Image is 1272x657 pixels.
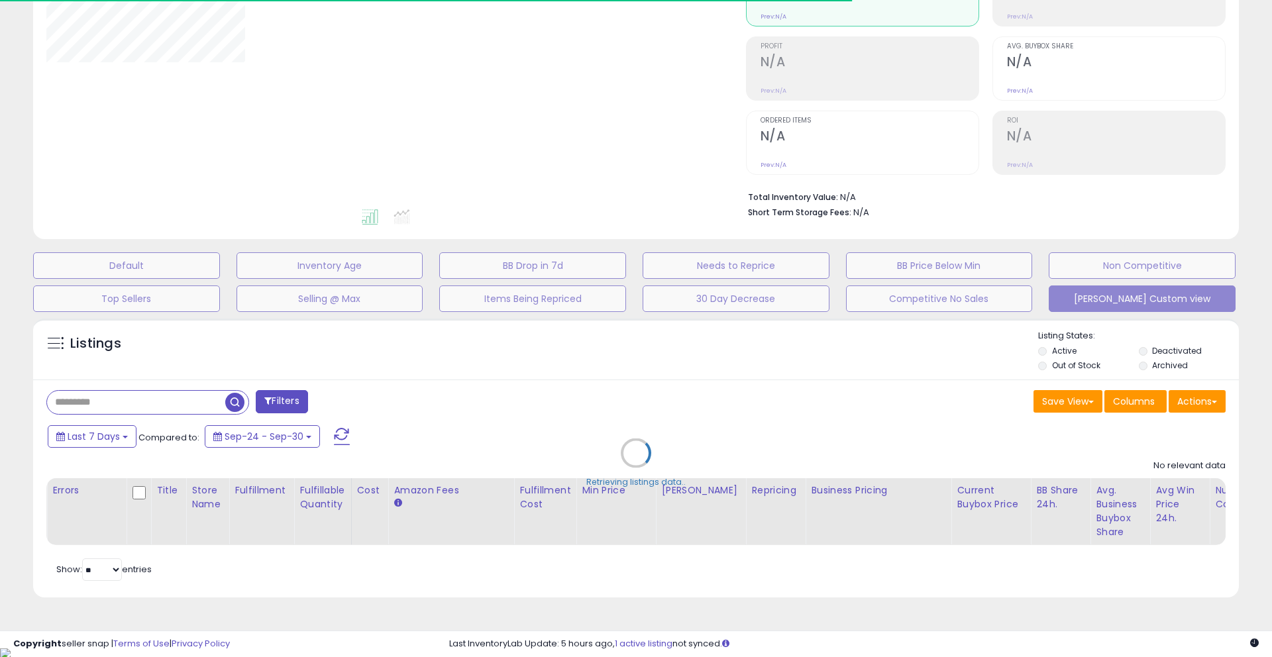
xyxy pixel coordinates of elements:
button: Items Being Repriced [439,285,626,312]
span: Profit [761,43,979,50]
small: Prev: N/A [1007,161,1033,169]
h2: N/A [761,128,979,146]
div: Last InventoryLab Update: 5 hours ago, not synced. [449,638,1259,650]
a: Terms of Use [113,637,170,650]
strong: Copyright [13,637,62,650]
div: Retrieving listings data.. [586,476,686,488]
button: 30 Day Decrease [643,285,829,312]
div: seller snap | | [13,638,230,650]
i: Click here to read more about un-synced listings. [722,639,729,648]
a: 1 active listing [615,637,672,650]
h2: N/A [1007,54,1225,72]
button: BB Drop in 7d [439,252,626,279]
b: Total Inventory Value: [748,191,838,203]
span: Ordered Items [761,117,979,125]
button: BB Price Below Min [846,252,1033,279]
b: Short Term Storage Fees: [748,207,851,218]
small: Prev: N/A [761,13,786,21]
button: Selling @ Max [237,285,423,312]
button: Default [33,252,220,279]
h2: N/A [1007,128,1225,146]
span: Avg. Buybox Share [1007,43,1225,50]
small: Prev: N/A [1007,87,1033,95]
button: Inventory Age [237,252,423,279]
button: Needs to Reprice [643,252,829,279]
button: Competitive No Sales [846,285,1033,312]
h2: N/A [761,54,979,72]
small: Prev: N/A [761,161,786,169]
a: Privacy Policy [172,637,230,650]
button: Top Sellers [33,285,220,312]
span: N/A [853,206,869,219]
small: Prev: N/A [1007,13,1033,21]
small: Prev: N/A [761,87,786,95]
button: Non Competitive [1049,252,1236,279]
span: ROI [1007,117,1225,125]
button: [PERSON_NAME] Custom view [1049,285,1236,312]
li: N/A [748,188,1216,204]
